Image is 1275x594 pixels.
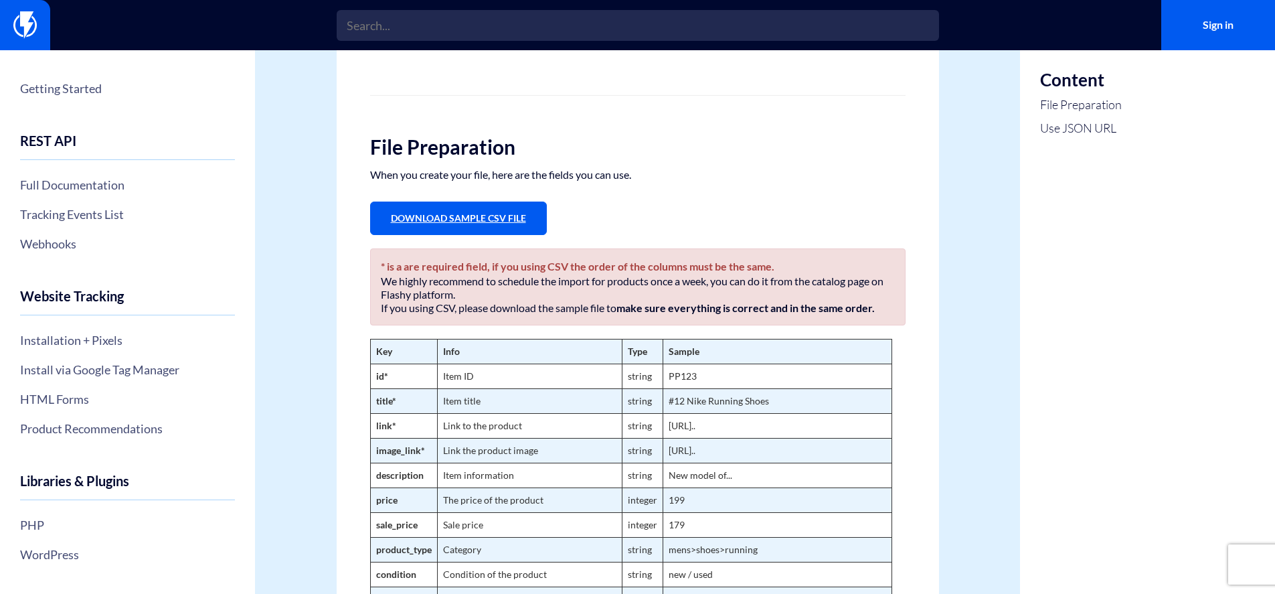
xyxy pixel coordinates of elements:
[20,77,235,100] a: Getting Started
[20,203,235,226] a: Tracking Events List
[669,346,699,357] strong: Sample
[376,544,432,555] strong: product_type
[622,463,663,488] td: string
[437,488,622,512] td: The price of the product
[370,136,906,158] h2: File Preparation
[20,514,235,536] a: PHP
[437,562,622,587] td: Condition of the product
[20,543,235,566] a: WordPress
[20,473,235,500] h4: Libraries & Plugins
[381,301,895,315] p: If you using CSV, please download the sample file to
[622,512,663,537] td: integer
[20,133,235,160] h4: REST API
[622,537,663,562] td: string
[376,346,392,357] strong: Key
[628,346,647,357] strong: Type
[622,488,663,512] td: integer
[437,413,622,438] td: Link to the product
[622,438,663,463] td: string
[20,388,235,411] a: HTML Forms
[622,388,663,413] td: string
[20,329,235,352] a: Installation + Pixels
[1040,120,1122,137] a: Use JSON URL
[663,562,891,587] td: new / used
[381,275,895,301] p: We highly recommend to schedule the import for products once a week, you can do it from the catal...
[381,260,774,273] b: * is a are required field, if you using CSV the order of the columns must be the same.
[376,420,396,431] strong: link*
[376,469,424,481] strong: description
[663,438,891,463] td: [URL]..
[437,463,622,488] td: Item information
[443,346,460,357] strong: Info
[663,537,891,562] td: mens>shoes>running
[663,388,891,413] td: #12 Nike Running Shoes
[20,417,235,440] a: Product Recommendations
[376,569,416,580] strong: condition
[663,413,891,438] td: [URL]..
[663,512,891,537] td: 179
[437,512,622,537] td: Sale price
[437,537,622,562] td: Category
[376,395,396,406] strong: title*
[622,413,663,438] td: string
[376,445,425,456] strong: image_link*
[20,358,235,381] a: Install via Google Tag Manager
[1040,96,1122,114] a: File Preparation
[622,562,663,587] td: string
[370,202,547,235] a: Download Sample CSV File
[376,494,398,506] strong: price
[20,173,235,196] a: Full Documentation
[20,232,235,255] a: Webhooks
[663,364,891,388] td: PP123
[622,364,663,388] td: string
[370,168,906,181] p: When you create your file, here are the fields you can use.
[437,438,622,463] td: Link the product image
[337,10,939,41] input: Search...
[437,364,622,388] td: Item ID
[376,519,418,530] strong: sale_price
[20,289,235,315] h4: Website Tracking
[1040,70,1122,90] h3: Content
[663,463,891,488] td: New model of...
[616,301,875,314] b: make sure everything is correct and in the same order.
[437,388,622,413] td: Item title
[663,488,891,512] td: 199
